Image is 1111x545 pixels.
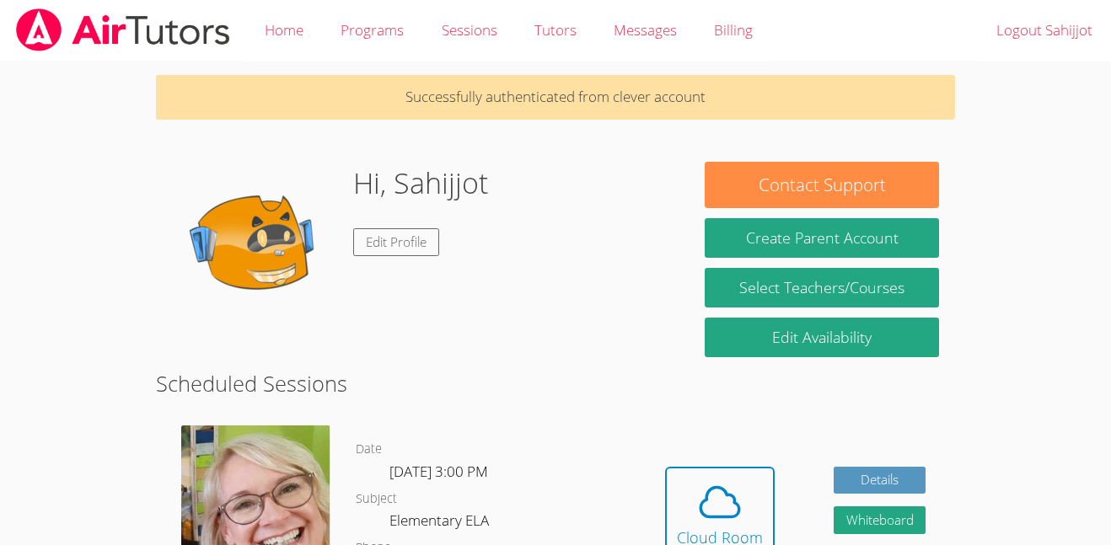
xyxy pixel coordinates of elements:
[705,318,939,357] a: Edit Availability
[834,506,926,534] button: Whiteboard
[389,462,488,481] span: [DATE] 3:00 PM
[353,162,488,205] h1: Hi, Sahijjot
[834,467,926,494] a: Details
[614,20,677,40] span: Messages
[156,367,956,399] h2: Scheduled Sessions
[705,218,939,258] button: Create Parent Account
[171,162,340,330] img: default.png
[356,439,382,460] dt: Date
[705,162,939,208] button: Contact Support
[353,228,439,256] a: Edit Profile
[356,489,397,510] dt: Subject
[14,8,232,51] img: airtutors_banner-c4298cdbf04f3fff15de1276eac7730deb9818008684d7c2e4769d2f7ddbe033.png
[705,268,939,307] a: Select Teachers/Courses
[389,509,492,537] dd: Elementary ELA
[156,75,956,120] p: Successfully authenticated from clever account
